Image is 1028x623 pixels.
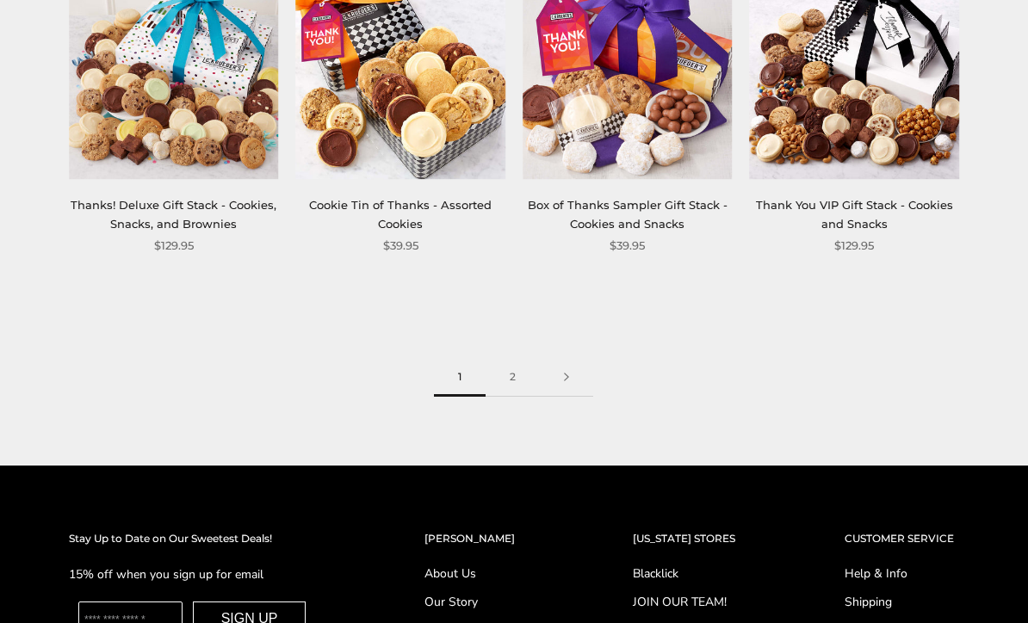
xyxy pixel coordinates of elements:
a: Shipping [845,593,959,611]
a: Blacklick [633,564,735,583]
a: 2 [486,358,540,397]
a: Box of Thanks Sampler Gift Stack - Cookies and Snacks [528,198,728,230]
a: JOIN OUR TEAM! [633,593,735,611]
p: 15% off when you sign up for email [69,564,315,584]
a: Our Story [424,593,524,611]
a: About Us [424,564,524,583]
a: Thanks! Deluxe Gift Stack - Cookies, Snacks, and Brownies [71,198,276,230]
span: 1 [434,358,486,397]
h2: CUSTOMER SERVICE [845,530,959,547]
span: $39.95 [383,237,418,255]
span: $129.95 [154,237,194,255]
a: Cookie Tin of Thanks - Assorted Cookies [309,198,492,230]
h2: [US_STATE] STORES [633,530,735,547]
a: Help & Info [845,564,959,583]
a: Thank You VIP Gift Stack - Cookies and Snacks [756,198,953,230]
span: $39.95 [610,237,645,255]
span: $129.95 [834,237,874,255]
iframe: Sign Up via Text for Offers [14,558,178,609]
h2: [PERSON_NAME] [424,530,524,547]
h2: Stay Up to Date on Our Sweetest Deals! [69,530,315,547]
a: Next page [540,358,593,397]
